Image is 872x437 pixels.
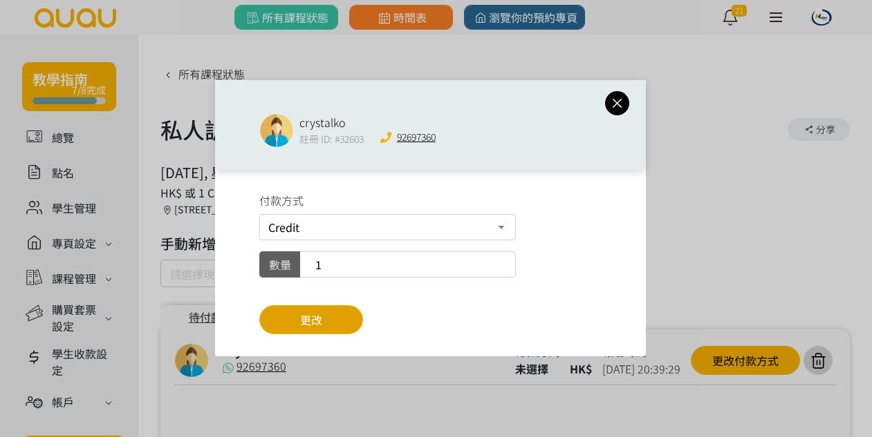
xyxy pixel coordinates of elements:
[259,113,364,148] a: crystalko 註冊 ID: #32603
[259,305,363,334] button: 更改
[269,256,291,273] span: 數量
[299,130,364,147] span: 註冊 ID: #32603
[380,129,436,145] a: 92697360
[259,192,304,208] label: 付款方式
[299,115,364,130] div: crystalko
[300,311,322,328] span: 更改
[397,129,436,145] span: 92697360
